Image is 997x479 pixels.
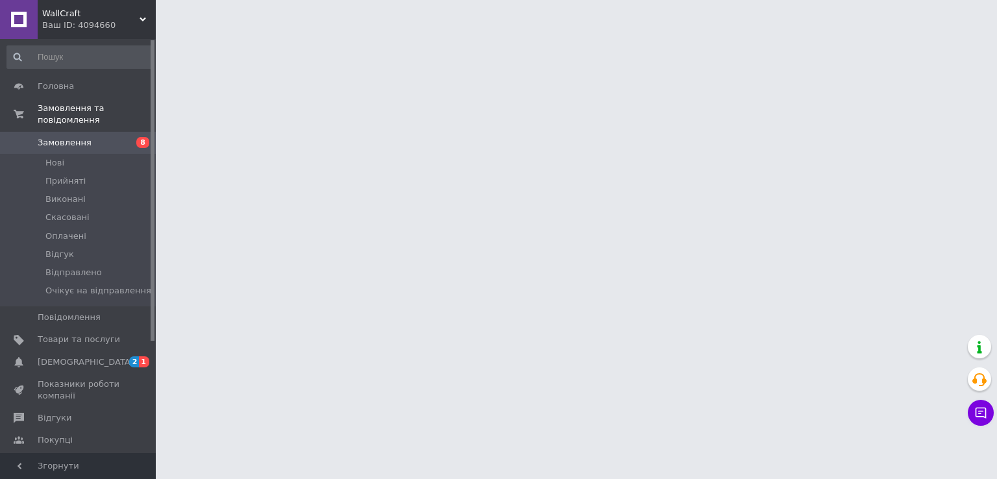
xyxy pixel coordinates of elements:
span: Повідомлення [38,312,101,323]
div: Ваш ID: 4094660 [42,19,156,31]
span: WallCraft [42,8,140,19]
span: 1 [139,356,149,367]
span: Відгуки [38,412,71,424]
span: Прийняті [45,175,86,187]
span: Покупці [38,434,73,446]
span: Замовлення та повідомлення [38,103,156,126]
span: [DEMOGRAPHIC_DATA] [38,356,134,368]
span: Відгук [45,249,74,260]
span: Виконані [45,193,86,205]
span: 2 [129,356,140,367]
span: Замовлення [38,137,92,149]
input: Пошук [6,45,153,69]
span: 8 [136,137,149,148]
span: Очікує на відправлення [45,285,151,297]
span: Відправлено [45,267,102,278]
span: Нові [45,157,64,169]
span: Оплачені [45,230,86,242]
span: Показники роботи компанії [38,378,120,402]
span: Товари та послуги [38,334,120,345]
span: Головна [38,80,74,92]
span: Скасовані [45,212,90,223]
button: Чат з покупцем [968,400,994,426]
